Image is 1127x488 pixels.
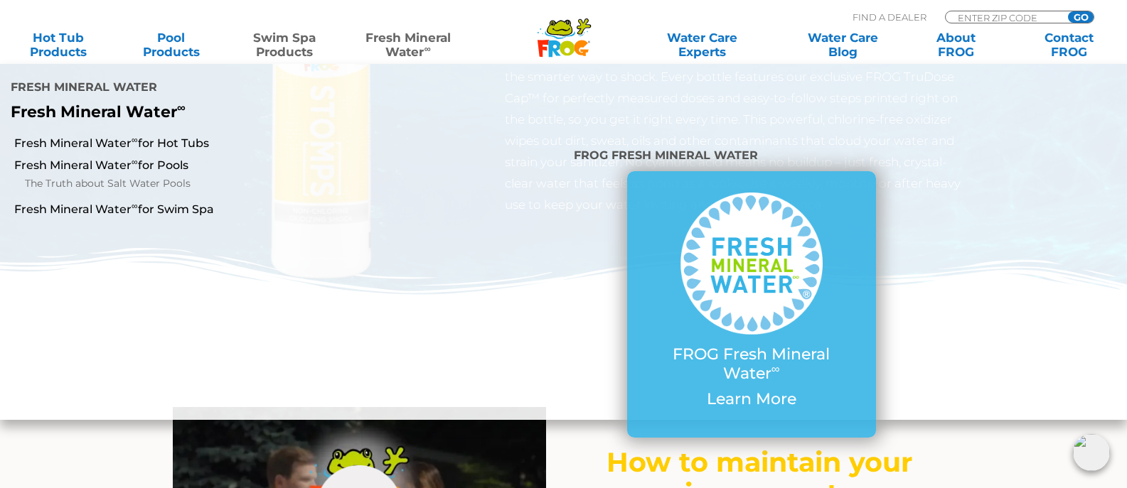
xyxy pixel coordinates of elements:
input: Zip Code Form [956,11,1052,23]
a: ContactFROG [1025,31,1113,59]
a: Fresh MineralWater∞ [353,31,464,59]
a: Water CareBlog [799,31,887,59]
p: Learn More [656,390,848,408]
a: Swim SpaProducts [240,31,329,59]
a: Fresh Mineral Water∞for Swim Spa [14,202,375,217]
sup: ∞ [424,43,430,54]
p: FROG Fresh Mineral Water [656,345,848,383]
a: Fresh Mineral Water∞for Hot Tubs [14,136,375,151]
a: FROG Fresh Mineral Water∞ Learn More [656,193,848,416]
sup: ∞ [132,200,138,211]
a: Fresh Mineral Water∞for Pools [14,158,375,173]
a: PoolProducts [127,31,215,59]
a: AboutFROG [912,31,1000,59]
sup: ∞ [177,100,186,114]
a: Hot TubProducts [14,31,102,59]
sup: ∞ [132,156,138,167]
p: Fresh Mineral Water [11,103,459,121]
h4: FROG Fresh Mineral Water [574,143,928,171]
a: The Truth about Salt Water Pools [25,175,375,193]
h4: Fresh Mineral Water [11,75,459,103]
p: Find A Dealer [853,11,926,23]
input: GO [1068,11,1094,23]
a: Water CareExperts [631,31,774,59]
sup: ∞ [132,134,138,145]
sup: ∞ [771,362,780,376]
img: openIcon [1073,434,1110,471]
